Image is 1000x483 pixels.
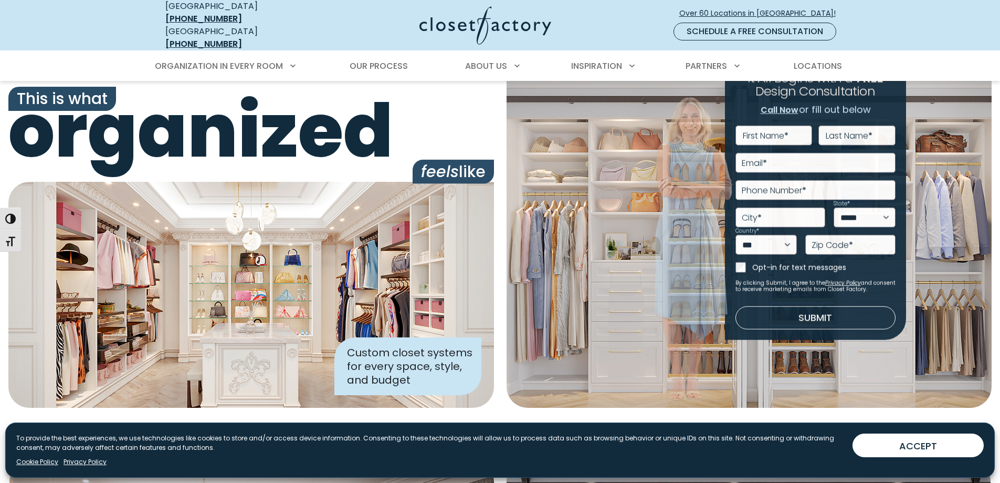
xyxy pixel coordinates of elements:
[686,60,727,72] span: Partners
[421,160,459,183] i: feels
[8,182,494,408] img: Closet Factory designed closet
[148,52,853,81] nav: Primary Menu
[673,23,836,40] a: Schedule a Free Consultation
[16,434,844,453] p: To provide the best experiences, we use technologies like cookies to store and/or access device i...
[334,337,481,395] div: Custom closet systems for every space, style, and budget
[794,60,842,72] span: Locations
[679,4,845,23] a: Over 60 Locations in [GEOGRAPHIC_DATA]!
[465,60,507,72] span: About Us
[571,60,622,72] span: Inspiration
[16,457,58,467] a: Cookie Policy
[679,8,844,19] span: Over 60 Locations in [GEOGRAPHIC_DATA]!
[64,457,107,467] a: Privacy Policy
[165,25,318,50] div: [GEOGRAPHIC_DATA]
[852,434,984,457] button: ACCEPT
[350,60,408,72] span: Our Process
[165,38,242,50] a: [PHONE_NUMBER]
[165,13,242,25] a: [PHONE_NUMBER]
[419,6,551,45] img: Closet Factory Logo
[413,160,494,184] span: like
[8,94,494,168] span: organized
[155,60,283,72] span: Organization in Every Room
